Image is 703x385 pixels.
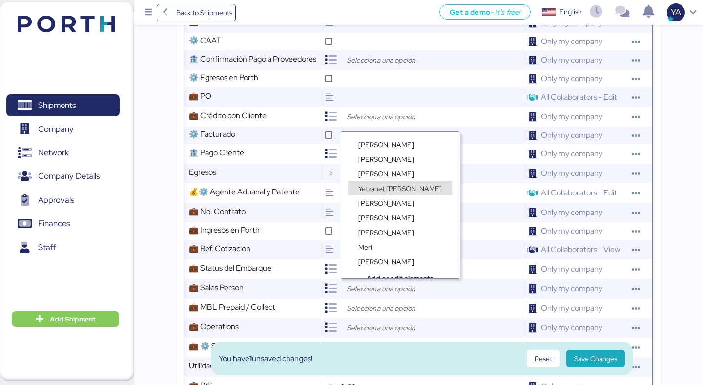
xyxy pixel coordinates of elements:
[358,228,414,237] span: [PERSON_NAME]
[6,118,120,140] a: Company
[566,350,625,367] button: Save Changes
[358,140,414,149] span: [PERSON_NAME]
[537,319,606,337] span: Only my company
[537,338,624,356] span: All Collaborators - View
[358,155,414,164] span: [PERSON_NAME]
[38,122,74,136] span: Company
[345,322,447,334] input: Selecciona una opción
[358,199,414,208] span: [PERSON_NAME]
[356,273,444,283] span: Add or edit elements
[671,6,681,19] span: YA
[358,184,442,193] span: Yetzanet [PERSON_NAME]
[537,107,606,126] span: Only my company
[345,342,447,353] input: Selecciona una opción
[537,126,606,144] span: Only my company
[6,236,120,259] a: Staff
[358,214,414,222] span: [PERSON_NAME]
[345,54,447,66] input: Selecciona una opción
[329,168,332,179] span: $
[345,302,447,314] input: Selecciona una opción
[189,35,221,45] span: ⚙️ CAAT
[537,203,606,221] span: Only my company
[189,263,271,273] span: 💼 Status del Embarque
[189,341,283,351] span: 💼 ⚙️ Seguro de Mercancía
[38,98,76,112] span: Shipments
[345,111,447,123] input: Selecciona una opción
[189,167,216,177] span: Egresos
[537,164,606,182] span: Only my company
[38,193,74,207] span: Approvals
[189,54,316,64] span: 🏦 Confirmación Pago a Proveedores
[38,169,100,183] span: Company Details
[537,145,606,163] span: Only my company
[189,243,250,254] span: 💼 Ref. Cotizacion
[189,148,244,158] span: 🏦 Pago Cliente
[38,146,69,160] span: Network
[189,187,300,197] span: 💰⚙️ Agente Aduanal y Patente
[345,283,447,295] input: Selecciona una opción
[358,170,414,178] span: [PERSON_NAME]
[537,240,624,258] span: All Collaborators - View
[12,311,119,327] button: Add Shipment
[358,257,414,266] span: [PERSON_NAME]
[189,225,260,235] span: 💼 Ingresos en Porth
[537,222,606,240] span: Only my company
[189,91,211,101] span: 💼 PO
[559,7,582,17] div: English
[249,353,252,364] span: 1
[189,72,258,83] span: ⚙️ Egresos en Porth
[574,353,617,364] span: Save Changes
[140,4,157,21] button: Menu
[189,302,275,312] span: 💼 MBL Prepaid / Collect
[537,69,606,87] span: Only my company
[157,4,236,21] a: Back to Shipments
[537,32,606,50] span: Only my company
[358,243,372,252] span: Meri
[38,240,56,255] span: Staff
[537,88,621,106] span: All Collaborators - Edit
[189,17,232,27] span: 💼 Coloader
[6,142,120,164] a: Network
[6,94,120,117] a: Shipments
[537,184,621,202] span: All Collaborators - Edit
[189,282,244,293] span: 💼 Sales Person
[6,165,120,188] a: Company Details
[38,216,70,231] span: Finances
[6,189,120,212] a: Approvals
[325,165,336,182] button: $
[537,279,606,298] span: Only my company
[535,353,552,364] span: Reset
[537,51,606,69] span: Only my company
[537,299,606,317] span: Only my company
[189,206,246,216] span: 💼 No. Contrato
[537,260,606,278] span: Only my company
[189,361,263,371] span: Utilidad del embarque
[189,110,267,121] span: 💼 Crédito con Cliente
[189,321,239,332] span: 💼 Operations
[219,353,249,364] span: You have
[176,7,232,19] span: Back to Shipments
[189,129,235,139] span: ⚙️ Facturado
[6,213,120,235] a: Finances
[50,313,96,325] span: Add Shipment
[252,353,312,364] span: unsaved changes!
[527,350,560,367] button: Reset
